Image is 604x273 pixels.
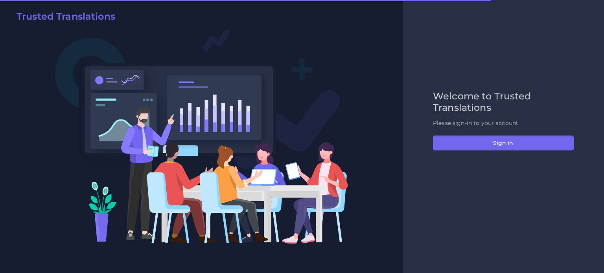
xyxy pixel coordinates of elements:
button: Sign in [433,136,574,150]
a: Trusted Translations [11,11,115,25]
img: Login V2 [55,29,348,244]
p: Please sign-in to your account [433,119,574,127]
h2: Trusted Translations [17,11,115,22]
h2: Welcome to Trusted Translations [433,91,574,114]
